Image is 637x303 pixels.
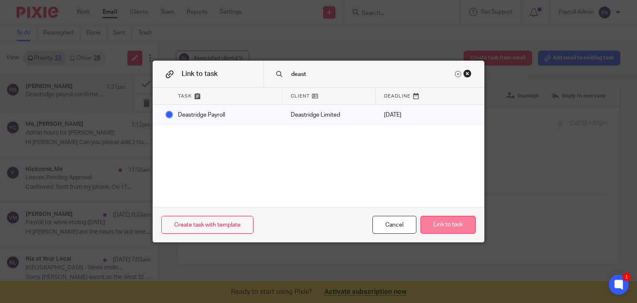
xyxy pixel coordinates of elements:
a: Create task with template [161,216,253,234]
div: 1 [622,273,631,281]
span: Link to task [182,71,218,77]
div: Deastridge Payroll [170,105,282,125]
button: Link to task [421,216,476,234]
div: [DATE] [376,105,430,125]
span: Client [291,93,310,100]
div: Mark as done [282,105,376,125]
div: Close this dialog window [372,216,416,234]
div: Close this dialog window [463,69,472,78]
span: Task [178,93,192,100]
input: Search task name or client... [290,70,453,79]
span: Deadline [384,93,411,100]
